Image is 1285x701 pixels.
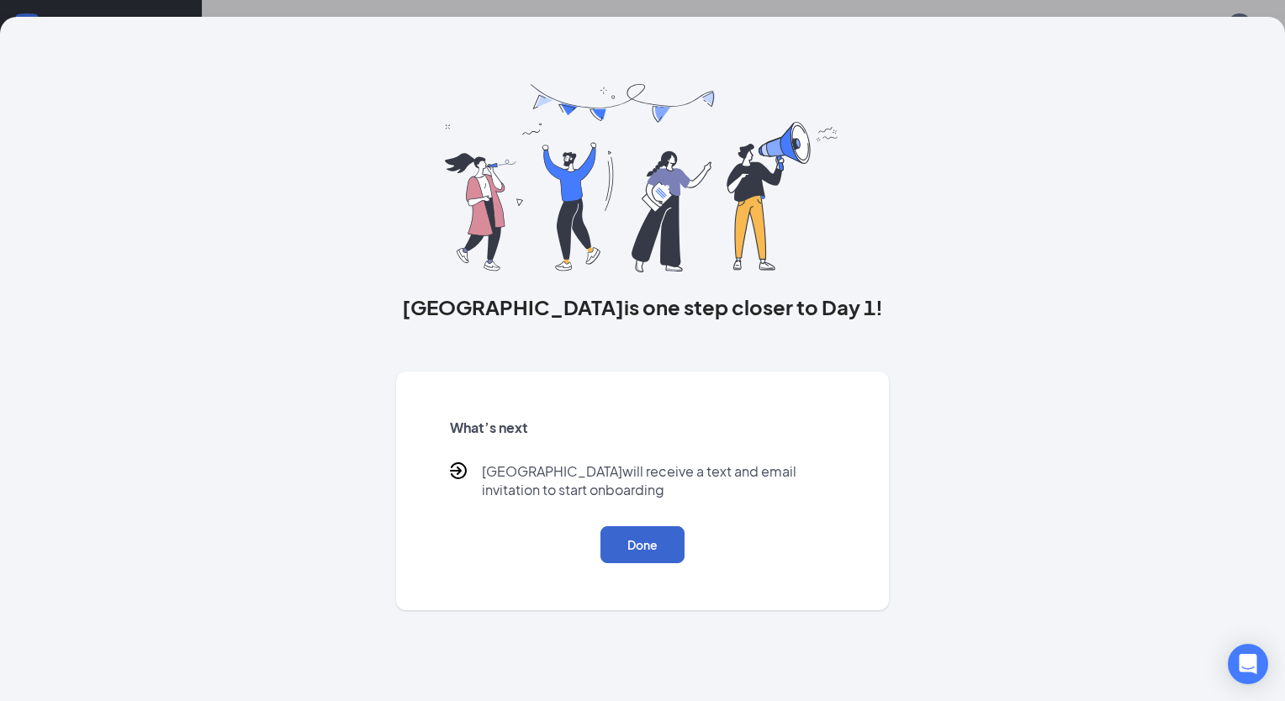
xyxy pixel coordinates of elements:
[445,84,839,272] img: you are all set
[482,462,836,499] p: [GEOGRAPHIC_DATA] will receive a text and email invitation to start onboarding
[600,526,685,563] button: Done
[396,293,890,321] h3: [GEOGRAPHIC_DATA] is one step closer to Day 1!
[1228,644,1268,684] div: Open Intercom Messenger
[450,419,836,437] h5: What’s next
